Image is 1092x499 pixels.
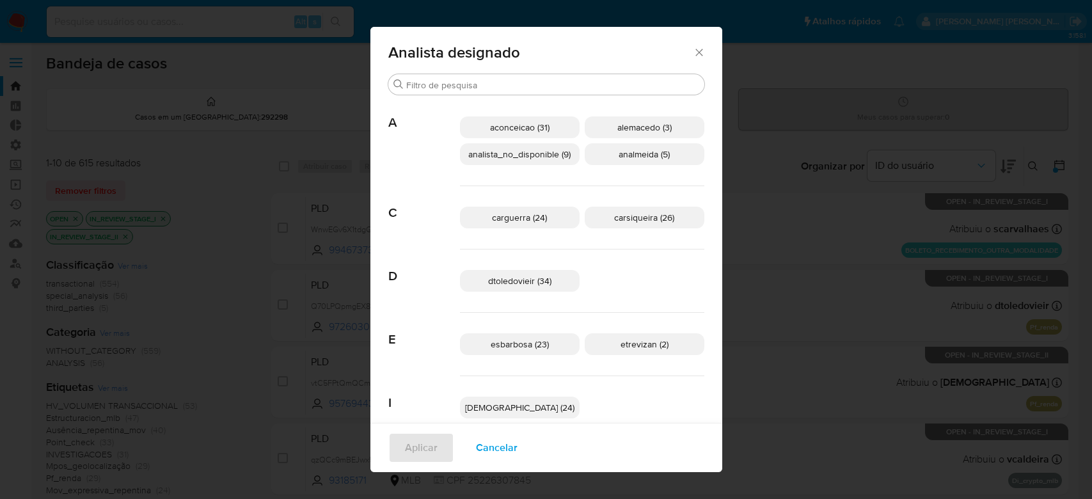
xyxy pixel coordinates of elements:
[693,46,704,58] button: Fechar
[388,186,460,221] span: C
[585,116,704,138] div: alemacedo (3)
[460,270,580,292] div: dtoledovieir (34)
[585,333,704,355] div: etrevizan (2)
[388,249,460,284] span: D
[488,274,551,287] span: dtoledovieir (34)
[393,79,404,90] button: Procurar
[617,121,672,134] span: alemacedo (3)
[406,79,699,91] input: Filtro de pesquisa
[585,143,704,165] div: analmeida (5)
[388,376,460,411] span: I
[476,434,518,462] span: Cancelar
[460,333,580,355] div: esbarbosa (23)
[468,148,571,161] span: analista_no_disponible (9)
[585,207,704,228] div: carsiqueira (26)
[619,148,670,161] span: analmeida (5)
[388,96,460,131] span: A
[491,338,549,351] span: esbarbosa (23)
[490,121,550,134] span: aconceicao (31)
[460,207,580,228] div: carguerra (24)
[388,313,460,347] span: E
[465,401,574,414] span: [DEMOGRAPHIC_DATA] (24)
[388,45,693,60] span: Analista designado
[621,338,669,351] span: etrevizan (2)
[460,397,580,418] div: [DEMOGRAPHIC_DATA] (24)
[459,432,534,463] button: Cancelar
[492,211,547,224] span: carguerra (24)
[614,211,674,224] span: carsiqueira (26)
[460,143,580,165] div: analista_no_disponible (9)
[460,116,580,138] div: aconceicao (31)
